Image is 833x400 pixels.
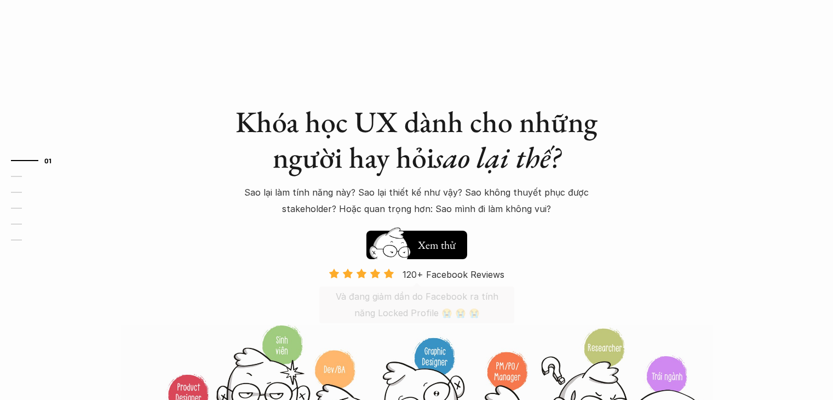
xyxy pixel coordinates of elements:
[11,154,63,167] a: 01
[403,266,504,283] p: 120+ Facebook Reviews
[319,268,514,323] a: 120+ Facebook ReviewsVà đang giảm dần do Facebook ra tính năng Locked Profile 😭 😭 😭
[231,184,603,218] p: Sao lại làm tính năng này? Sao lại thiết kế như vậy? Sao không thuyết phục được stakeholder? Hoặc...
[434,138,560,176] em: sao lại thế?
[44,156,52,164] strong: 01
[225,104,608,175] h1: Khóa học UX dành cho những người hay hỏi
[366,225,467,259] a: Xem thử
[418,237,456,253] h5: Xem thử
[330,288,503,322] p: Và đang giảm dần do Facebook ra tính năng Locked Profile 😭 😭 😭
